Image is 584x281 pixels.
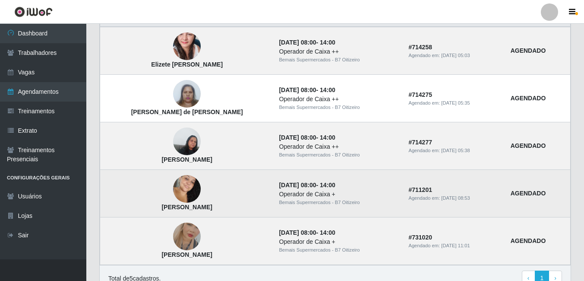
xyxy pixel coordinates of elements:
strong: - [279,86,335,93]
time: 14:00 [320,182,335,188]
time: 14:00 [320,86,335,93]
strong: - [279,39,335,46]
time: 14:00 [320,134,335,141]
time: [DATE] 08:53 [441,195,470,201]
strong: AGENDADO [511,47,546,54]
div: Bemais Supermercados - B7 Oitizeiro [279,151,398,159]
strong: Elizete [PERSON_NAME] [151,61,223,68]
time: [DATE] 08:00 [279,86,316,93]
img: CoreUI Logo [14,6,53,17]
strong: [PERSON_NAME] [161,251,212,258]
div: Operador de Caixa ++ [279,95,398,104]
strong: # 714275 [408,91,432,98]
strong: AGENDADO [511,95,546,102]
time: [DATE] 05:38 [441,148,470,153]
img: Elizete Augusto da Silva [173,17,201,76]
strong: # 711201 [408,186,432,193]
time: [DATE] 08:00 [279,39,316,46]
div: Operador de Caixa + [279,190,398,199]
img: Elaine Priscila Gomes da Silva [173,123,201,160]
div: Agendado em: [408,52,500,59]
img: Rita de Cassia Leandro dos Santos [173,76,201,112]
strong: [PERSON_NAME] [161,204,212,211]
div: Bemais Supermercados - B7 Oitizeiro [279,56,398,64]
strong: - [279,229,335,236]
time: [DATE] 08:00 [279,182,316,188]
div: Agendado em: [408,195,500,202]
strong: # 714258 [408,44,432,51]
strong: [PERSON_NAME] de [PERSON_NAME] [131,109,243,115]
strong: - [279,134,335,141]
strong: # 731020 [408,234,432,241]
img: Amanda Almeida da silva [173,168,201,210]
time: [DATE] 11:01 [441,243,470,248]
time: [DATE] 08:00 [279,134,316,141]
div: Bemais Supermercados - B7 Oitizeiro [279,246,398,254]
div: Operador de Caixa ++ [279,47,398,56]
div: Bemais Supermercados - B7 Oitizeiro [279,104,398,111]
time: [DATE] 05:35 [441,100,470,105]
div: Agendado em: [408,99,500,107]
time: 14:00 [320,229,335,236]
strong: - [279,182,335,188]
time: [DATE] 08:00 [279,229,316,236]
div: Operador de Caixa + [279,237,398,246]
div: Agendado em: [408,147,500,154]
time: [DATE] 05:03 [441,53,470,58]
div: Agendado em: [408,242,500,249]
strong: [PERSON_NAME] [161,156,212,163]
div: Operador de Caixa ++ [279,142,398,151]
div: Bemais Supermercados - B7 Oitizeiro [279,199,398,206]
strong: # 714277 [408,139,432,146]
img: Gleicy Kelly Santos Costa [173,212,201,261]
strong: AGENDADO [511,237,546,244]
strong: AGENDADO [511,142,546,149]
strong: AGENDADO [511,190,546,197]
time: 14:00 [320,39,335,46]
